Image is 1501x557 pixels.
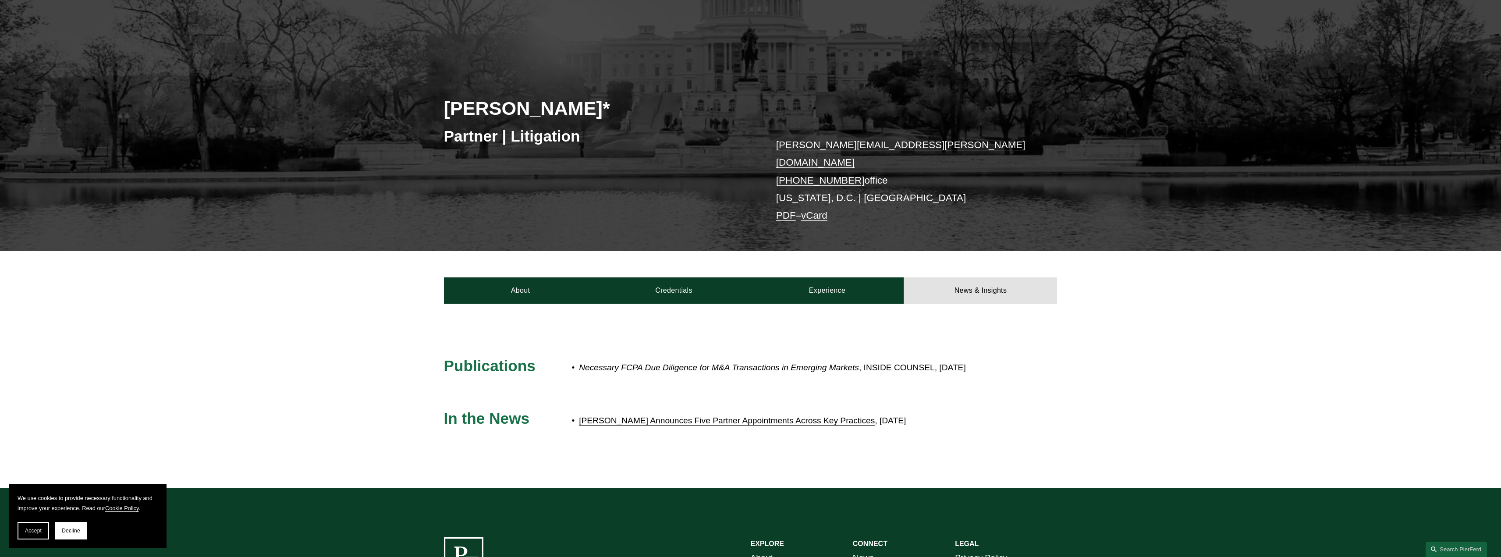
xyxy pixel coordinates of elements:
[776,139,1026,168] a: [PERSON_NAME][EMAIL_ADDRESS][PERSON_NAME][DOMAIN_NAME]
[776,210,796,221] a: PDF
[444,357,536,374] span: Publications
[1426,542,1487,557] a: Search this site
[62,528,80,534] span: Decline
[444,127,751,146] h3: Partner | Litigation
[751,277,904,304] a: Experience
[776,175,865,186] a: [PHONE_NUMBER]
[9,484,167,548] section: Cookie banner
[444,277,597,304] a: About
[751,540,784,547] strong: EXPLORE
[776,136,1032,225] p: office [US_STATE], D.C. | [GEOGRAPHIC_DATA] –
[579,360,980,376] p: , INSIDE COUNSEL, [DATE]
[18,522,49,539] button: Accept
[444,97,751,120] h2: [PERSON_NAME]*
[904,277,1057,304] a: News & Insights
[597,277,751,304] a: Credentials
[105,505,139,511] a: Cookie Policy
[18,493,158,513] p: We use cookies to provide necessary functionality and improve your experience. Read our .
[853,540,887,547] strong: CONNECT
[579,363,859,372] em: Necessary FCPA Due Diligence for M&A Transactions in Emerging Markets
[579,416,875,425] a: [PERSON_NAME] Announces Five Partner Appointments Across Key Practices
[25,528,42,534] span: Accept
[444,410,530,427] span: In the News
[801,210,827,221] a: vCard
[579,413,980,429] p: , [DATE]
[955,540,979,547] strong: LEGAL
[55,522,87,539] button: Decline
